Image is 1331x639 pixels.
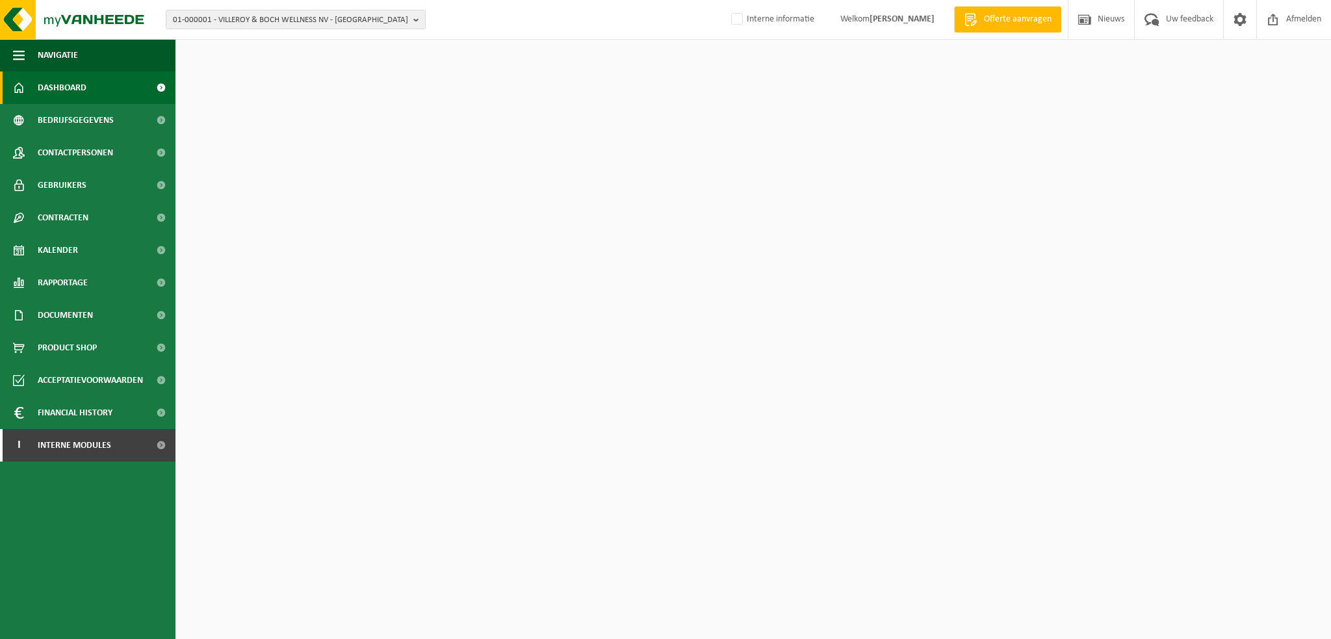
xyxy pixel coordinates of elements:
span: Bedrijfsgegevens [38,104,114,137]
span: Gebruikers [38,169,86,202]
span: Acceptatievoorwaarden [38,364,143,397]
span: Financial History [38,397,112,429]
span: Rapportage [38,267,88,299]
span: Contactpersonen [38,137,113,169]
span: Navigatie [38,39,78,72]
span: Kalender [38,234,78,267]
strong: [PERSON_NAME] [870,14,935,24]
label: Interne informatie [729,10,814,29]
button: 01-000001 - VILLEROY & BOCH WELLNESS NV - [GEOGRAPHIC_DATA] [166,10,426,29]
span: 01-000001 - VILLEROY & BOCH WELLNESS NV - [GEOGRAPHIC_DATA] [173,10,408,30]
span: Interne modules [38,429,111,462]
span: I [13,429,25,462]
span: Offerte aanvragen [981,13,1055,26]
a: Offerte aanvragen [954,7,1061,33]
span: Dashboard [38,72,86,104]
span: Contracten [38,202,88,234]
span: Documenten [38,299,93,332]
span: Product Shop [38,332,97,364]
